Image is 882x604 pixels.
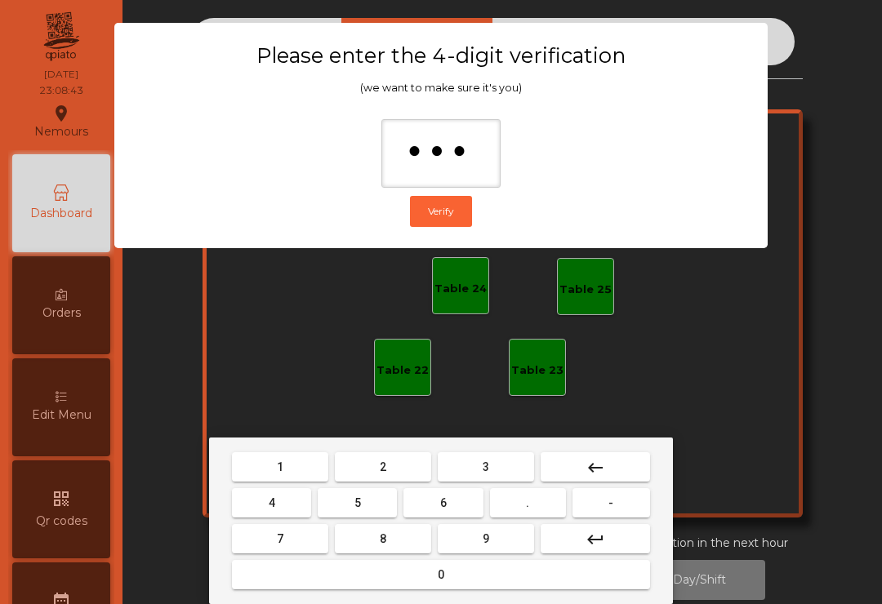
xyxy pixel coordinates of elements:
[277,532,283,545] span: 7
[483,532,489,545] span: 9
[360,82,522,94] span: (we want to make sure it's you)
[586,458,605,477] mat-icon: keyboard_backspace
[608,496,613,509] span: -
[526,496,529,509] span: .
[440,496,447,509] span: 6
[438,568,444,581] span: 0
[277,460,283,473] span: 1
[410,196,472,227] button: Verify
[380,460,386,473] span: 2
[483,460,489,473] span: 3
[146,42,736,69] h3: Please enter the 4-digit verification
[354,496,361,509] span: 5
[586,530,605,549] mat-icon: keyboard_return
[269,496,275,509] span: 4
[380,532,386,545] span: 8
